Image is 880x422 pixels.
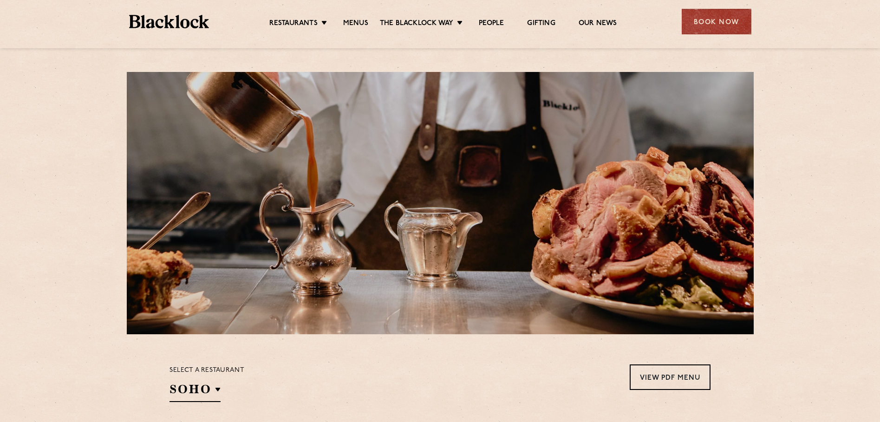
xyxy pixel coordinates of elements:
a: The Blacklock Way [380,19,453,29]
a: View PDF Menu [630,364,711,390]
p: Select a restaurant [169,364,244,377]
a: Menus [343,19,368,29]
h2: SOHO [169,381,221,402]
a: People [479,19,504,29]
a: Our News [579,19,617,29]
div: Book Now [682,9,751,34]
img: BL_Textured_Logo-footer-cropped.svg [129,15,209,28]
a: Restaurants [269,19,318,29]
a: Gifting [527,19,555,29]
